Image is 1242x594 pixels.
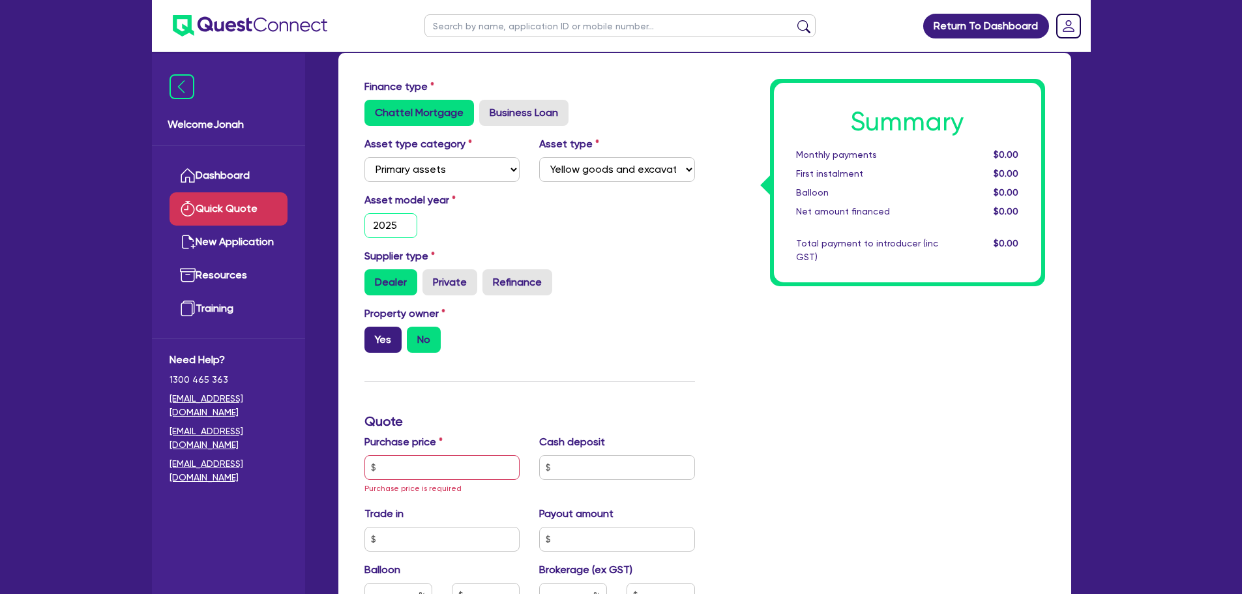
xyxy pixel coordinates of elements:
[170,226,288,259] a: New Application
[180,301,196,316] img: training
[170,74,194,99] img: icon-menu-close
[170,424,288,452] a: [EMAIL_ADDRESS][DOMAIN_NAME]
[170,352,288,368] span: Need Help?
[364,327,402,353] label: Yes
[364,248,435,264] label: Supplier type
[180,201,196,216] img: quick-quote
[180,234,196,250] img: new-application
[364,306,445,321] label: Property owner
[170,192,288,226] a: Quick Quote
[180,267,196,283] img: resources
[364,136,472,152] label: Asset type category
[173,15,327,37] img: quest-connect-logo-blue
[786,148,948,162] div: Monthly payments
[170,457,288,484] a: [EMAIL_ADDRESS][DOMAIN_NAME]
[424,14,816,37] input: Search by name, application ID or mobile number...
[796,106,1019,138] h1: Summary
[1052,9,1086,43] a: Dropdown toggle
[539,562,632,578] label: Brokerage (ex GST)
[355,192,530,208] label: Asset model year
[994,149,1018,160] span: $0.00
[170,259,288,292] a: Resources
[482,269,552,295] label: Refinance
[994,206,1018,216] span: $0.00
[364,413,695,429] h3: Quote
[923,14,1049,38] a: Return To Dashboard
[539,434,605,450] label: Cash deposit
[170,392,288,419] a: [EMAIL_ADDRESS][DOMAIN_NAME]
[994,187,1018,198] span: $0.00
[994,238,1018,248] span: $0.00
[168,117,289,132] span: Welcome Jonah
[786,205,948,218] div: Net amount financed
[786,237,948,264] div: Total payment to introducer (inc GST)
[364,100,474,126] label: Chattel Mortgage
[364,562,400,578] label: Balloon
[364,269,417,295] label: Dealer
[170,373,288,387] span: 1300 465 363
[786,167,948,181] div: First instalment
[364,506,404,522] label: Trade in
[170,159,288,192] a: Dashboard
[364,484,462,493] span: Purchase price is required
[994,168,1018,179] span: $0.00
[364,434,443,450] label: Purchase price
[407,327,441,353] label: No
[539,136,599,152] label: Asset type
[364,79,434,95] label: Finance type
[539,506,614,522] label: Payout amount
[786,186,948,200] div: Balloon
[170,292,288,325] a: Training
[422,269,477,295] label: Private
[479,100,569,126] label: Business Loan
